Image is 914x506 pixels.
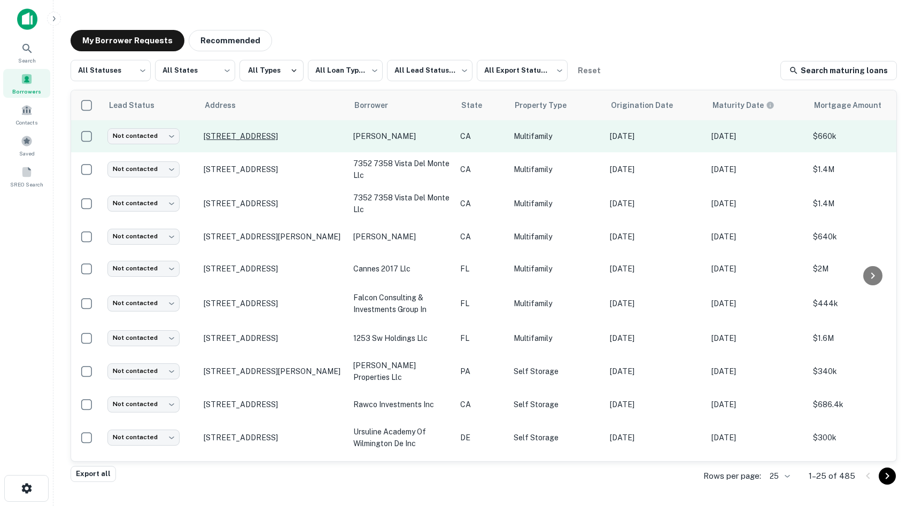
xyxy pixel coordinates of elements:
[71,30,184,51] button: My Borrower Requests
[610,298,701,309] p: [DATE]
[107,330,180,346] div: Not contacted
[712,99,774,111] div: Maturity dates displayed may be estimated. Please contact the lender for the most accurate maturi...
[610,432,701,443] p: [DATE]
[460,263,503,275] p: FL
[3,38,50,67] div: Search
[813,130,909,142] p: $660k
[813,198,909,209] p: $1.4M
[572,60,606,81] button: Reset
[477,57,568,84] div: All Export Statuses
[107,229,180,244] div: Not contacted
[813,298,909,309] p: $444k
[711,332,802,344] p: [DATE]
[155,57,235,84] div: All States
[107,128,180,144] div: Not contacted
[861,421,914,472] iframe: Chat Widget
[107,196,180,211] div: Not contacted
[204,299,343,308] p: [STREET_ADDRESS]
[610,231,701,243] p: [DATE]
[711,130,802,142] p: [DATE]
[515,99,580,112] span: Property Type
[107,161,180,177] div: Not contacted
[109,99,168,112] span: Lead Status
[107,396,180,412] div: Not contacted
[18,56,36,65] span: Search
[814,99,895,112] span: Mortgage Amount
[711,231,802,243] p: [DATE]
[204,264,343,274] p: [STREET_ADDRESS]
[514,365,599,377] p: Self Storage
[198,90,348,120] th: Address
[16,118,37,127] span: Contacts
[514,332,599,344] p: Multifamily
[353,332,450,344] p: 1253 sw holdings llc
[3,69,50,98] a: Borrowers
[107,295,180,311] div: Not contacted
[12,87,41,96] span: Borrowers
[879,468,896,485] button: Go to next page
[107,363,180,379] div: Not contacted
[353,360,450,383] p: [PERSON_NAME] properties llc
[813,263,909,275] p: $2M
[353,426,450,449] p: ursuline academy of wilmington de inc
[813,231,909,243] p: $640k
[460,198,503,209] p: CA
[809,470,855,482] p: 1–25 of 485
[204,165,343,174] p: [STREET_ADDRESS]
[610,198,701,209] p: [DATE]
[711,164,802,175] p: [DATE]
[204,461,343,480] p: [STREET_ADDRESS][PERSON_NAME][PERSON_NAME]
[10,180,43,189] span: SREO Search
[460,365,503,377] p: PA
[514,231,599,243] p: Multifamily
[3,131,50,160] a: Saved
[204,400,343,409] p: [STREET_ADDRESS]
[353,158,450,181] p: 7352 7358 vista del monte llc
[353,263,450,275] p: cannes 2017 llc
[353,130,450,142] p: [PERSON_NAME]
[611,99,687,112] span: Origination Date
[711,263,802,275] p: [DATE]
[813,332,909,344] p: $1.6M
[610,332,701,344] p: [DATE]
[711,198,802,209] p: [DATE]
[204,433,343,442] p: [STREET_ADDRESS]
[813,365,909,377] p: $340k
[3,162,50,191] div: SREO Search
[514,198,599,209] p: Multifamily
[460,432,503,443] p: DE
[3,100,50,129] div: Contacts
[461,99,496,112] span: State
[460,332,503,344] p: FL
[102,90,198,120] th: Lead Status
[610,130,701,142] p: [DATE]
[712,99,764,111] h6: Maturity Date
[455,90,508,120] th: State
[71,466,116,482] button: Export all
[765,469,792,484] div: 25
[711,365,802,377] p: [DATE]
[706,90,808,120] th: Maturity dates displayed may be estimated. Please contact the lender for the most accurate maturi...
[514,432,599,443] p: Self Storage
[610,164,701,175] p: [DATE]
[460,298,503,309] p: FL
[460,231,503,243] p: CA
[610,365,701,377] p: [DATE]
[605,90,706,120] th: Origination Date
[711,298,802,309] p: [DATE]
[348,90,455,120] th: Borrower
[204,199,343,208] p: [STREET_ADDRESS]
[387,57,473,84] div: All Lead Statuses
[813,164,909,175] p: $1.4M
[780,61,897,80] a: Search maturing loans
[514,164,599,175] p: Multifamily
[189,30,272,51] button: Recommended
[353,192,450,215] p: 7352 7358 vista del monte llc
[17,9,37,30] img: capitalize-icon.png
[508,90,605,120] th: Property Type
[514,130,599,142] p: Multifamily
[354,99,402,112] span: Borrower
